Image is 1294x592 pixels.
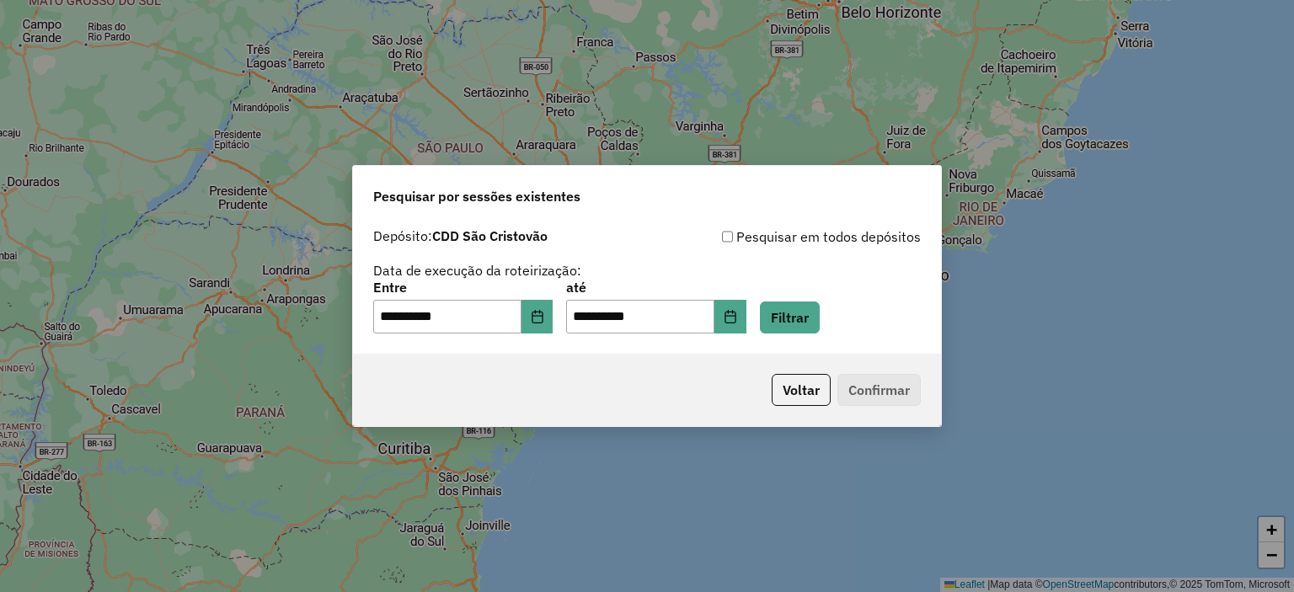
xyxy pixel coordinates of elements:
label: até [566,277,746,297]
button: Choose Date [714,300,746,333]
button: Voltar [772,374,831,406]
label: Data de execução da roteirização: [373,260,581,280]
button: Choose Date [521,300,553,333]
button: Filtrar [760,301,820,333]
strong: CDD São Cristovão [432,227,548,244]
label: Entre [373,277,553,297]
label: Depósito: [373,226,548,246]
div: Pesquisar em todos depósitos [647,227,921,247]
span: Pesquisar por sessões existentes [373,186,580,206]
